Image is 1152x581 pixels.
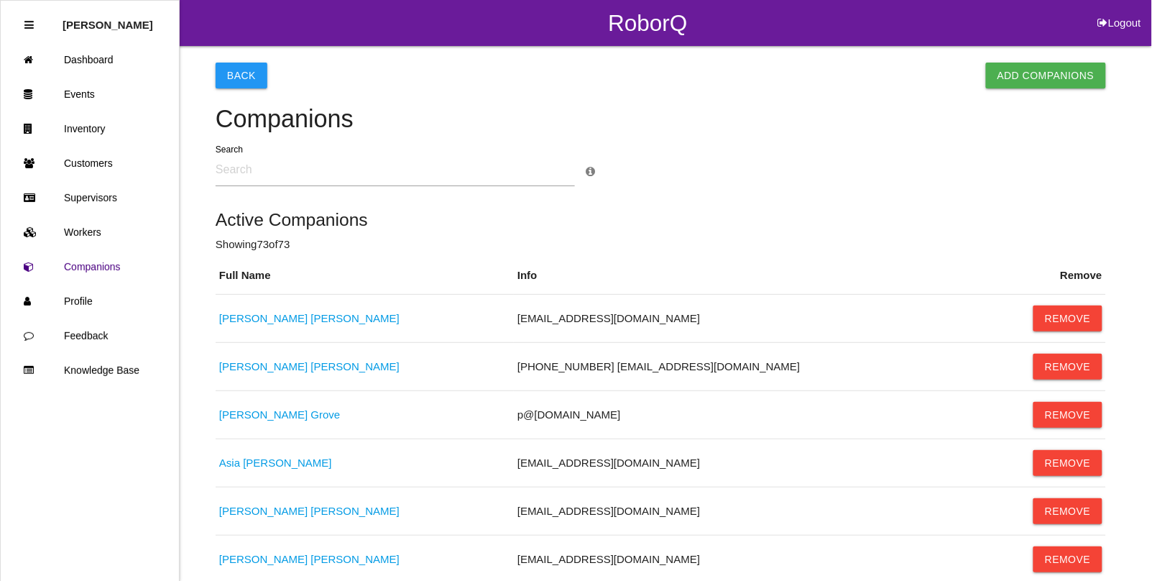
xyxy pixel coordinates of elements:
[1,284,179,319] a: Profile
[216,143,243,156] label: Search
[1057,257,1106,295] th: Remove
[219,553,400,565] a: [PERSON_NAME] [PERSON_NAME]
[1,319,179,353] a: Feedback
[1033,306,1102,331] button: Remove
[216,237,1106,253] p: Showing 73 of 73
[219,457,332,469] a: Asia [PERSON_NAME]
[1,250,179,284] a: Companions
[219,505,400,517] a: [PERSON_NAME] [PERSON_NAME]
[1,111,179,146] a: Inventory
[1,353,179,388] a: Knowledge Base
[1,180,179,215] a: Supervisors
[219,408,340,421] a: [PERSON_NAME] Grove
[63,8,153,31] p: Rosie Blandino
[216,210,1106,229] h5: Active Companions
[1,77,179,111] a: Events
[216,106,1106,133] h4: Companions
[1,215,179,250] a: Workers
[514,343,985,391] td: [PHONE_NUMBER] [EMAIL_ADDRESS][DOMAIN_NAME]
[219,360,400,372] a: [PERSON_NAME] [PERSON_NAME]
[514,257,985,295] th: Info
[1033,354,1102,380] button: Remove
[514,295,985,343] td: [EMAIL_ADDRESS][DOMAIN_NAME]
[514,488,985,536] td: [EMAIL_ADDRESS][DOMAIN_NAME]
[219,312,400,324] a: [PERSON_NAME] [PERSON_NAME]
[1033,498,1102,524] button: Remove
[514,439,985,488] td: [EMAIL_ADDRESS][DOMAIN_NAME]
[216,257,514,295] th: Full Name
[514,391,985,439] td: p@[DOMAIN_NAME]
[1033,546,1102,572] button: Remove
[24,8,34,42] div: Close
[1033,450,1102,476] button: Remove
[1,146,179,180] a: Customers
[586,165,595,178] a: Search Info
[986,63,1106,88] button: Add Companions
[216,153,575,186] input: Search
[216,63,267,88] button: Back
[1,42,179,77] a: Dashboard
[1033,402,1102,428] button: Remove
